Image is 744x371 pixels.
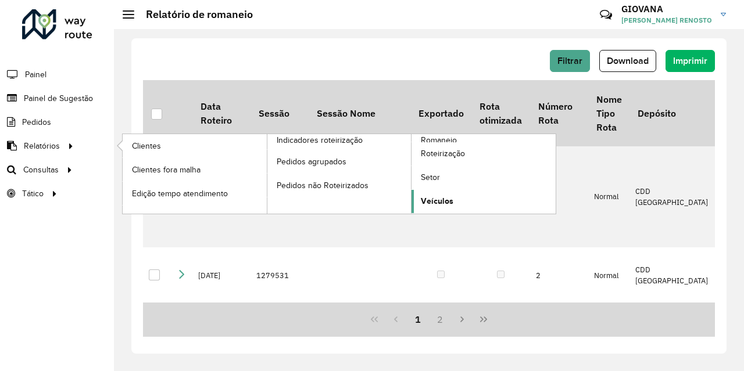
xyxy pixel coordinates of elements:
[673,56,707,66] span: Imprimir
[629,146,714,247] td: CDD [GEOGRAPHIC_DATA]
[22,188,44,200] span: Tático
[421,134,457,146] span: Romaneio
[550,50,590,72] button: Filtrar
[267,150,412,173] a: Pedidos agrupados
[24,140,60,152] span: Relatórios
[421,195,453,207] span: Veículos
[629,247,714,304] td: CDD [GEOGRAPHIC_DATA]
[251,80,309,146] th: Sessão
[410,80,471,146] th: Exportado
[629,80,714,146] th: Depósito
[192,247,251,304] td: [DATE]
[471,80,530,146] th: Rota otimizada
[412,190,556,213] a: Veículos
[621,3,712,15] h3: GIOVANA
[599,50,656,72] button: Download
[267,134,556,214] a: Romaneio
[593,2,618,27] a: Contato Rápido
[588,247,629,304] td: Normal
[621,15,712,26] span: [PERSON_NAME] RENOSTO
[277,156,346,168] span: Pedidos agrupados
[123,134,412,214] a: Indicadores roteirização
[251,247,309,304] td: 1279531
[132,188,228,200] span: Edição tempo atendimento
[132,164,201,176] span: Clientes fora malha
[412,142,556,165] a: Roteirização
[277,134,363,146] span: Indicadores roteirização
[25,69,46,81] span: Painel
[277,179,369,192] span: Pedidos não Roteirizados
[22,116,51,128] span: Pedidos
[666,50,715,72] button: Imprimir
[588,80,629,146] th: Nome Tipo Rota
[23,164,59,176] span: Consultas
[557,56,582,66] span: Filtrar
[530,146,588,247] td: 1
[429,308,451,330] button: 2
[123,134,267,157] a: Clientes
[192,80,251,146] th: Data Roteiro
[607,56,649,66] span: Download
[24,92,93,105] span: Painel de Sugestão
[134,8,253,21] h2: Relatório de romaneio
[473,308,495,330] button: Last Page
[421,171,440,183] span: Setor
[309,80,410,146] th: Sessão Nome
[451,308,473,330] button: Next Page
[407,308,429,330] button: 1
[123,158,267,181] a: Clientes fora malha
[123,182,267,205] a: Edição tempo atendimento
[412,166,556,189] a: Setor
[588,146,629,247] td: Normal
[267,174,412,197] a: Pedidos não Roteirizados
[530,247,588,304] td: 2
[421,147,465,160] span: Roteirização
[530,80,588,146] th: Número Rota
[132,140,161,152] span: Clientes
